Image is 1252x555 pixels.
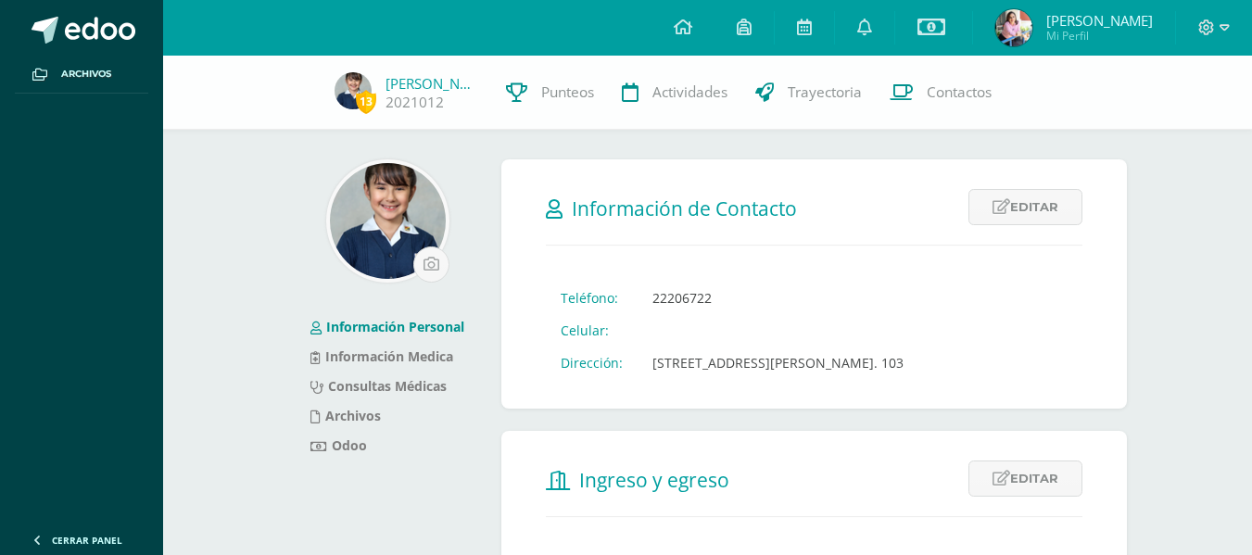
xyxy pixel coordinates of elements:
[310,347,453,365] a: Información Medica
[330,163,446,279] img: 2fa875dbea02a9f97754e63e527809dd.png
[638,347,918,379] td: [STREET_ADDRESS][PERSON_NAME]. 103
[788,82,862,102] span: Trayectoria
[546,282,638,314] td: Teléfono:
[52,534,122,547] span: Cerrar panel
[310,436,367,454] a: Odoo
[608,56,741,130] a: Actividades
[968,460,1082,497] a: Editar
[1046,11,1153,30] span: [PERSON_NAME]
[927,82,992,102] span: Contactos
[572,196,797,221] span: Información de Contacto
[386,93,444,112] a: 2021012
[310,407,381,424] a: Archivos
[1046,28,1153,44] span: Mi Perfil
[356,90,376,113] span: 13
[310,318,464,335] a: Información Personal
[995,9,1032,46] img: 11cde2cb7967c2c8d35096ef6fb29e9b.png
[741,56,876,130] a: Trayectoria
[546,314,638,347] td: Celular:
[638,282,918,314] td: 22206722
[541,82,594,102] span: Punteos
[968,189,1082,225] a: Editar
[310,377,447,395] a: Consultas Médicas
[386,74,478,93] a: [PERSON_NAME]
[15,56,148,94] a: Archivos
[546,347,638,379] td: Dirección:
[61,67,111,82] span: Archivos
[876,56,1005,130] a: Contactos
[579,467,729,493] span: Ingreso y egreso
[652,82,727,102] span: Actividades
[492,56,608,130] a: Punteos
[335,72,372,109] img: 718acd88f4610f94596353eeed7d15c5.png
